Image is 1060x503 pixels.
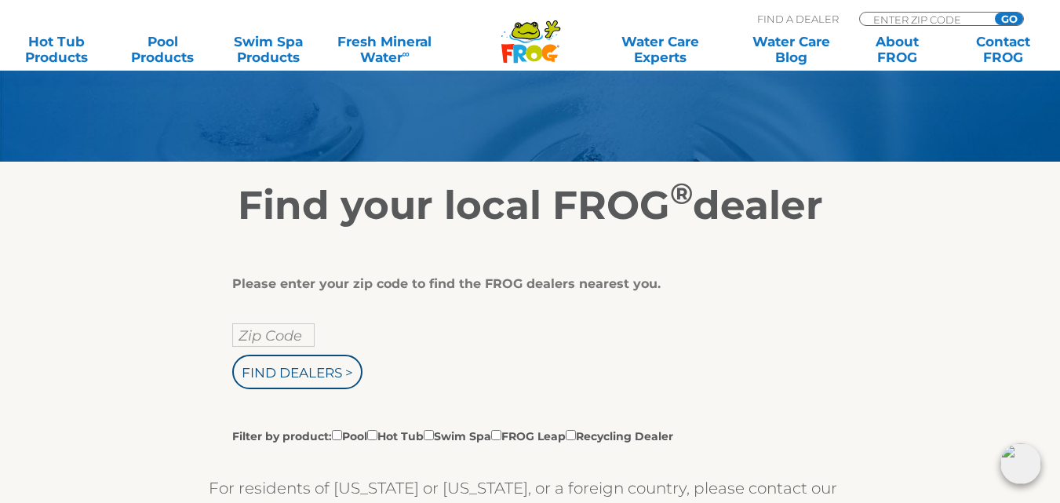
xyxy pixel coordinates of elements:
input: Filter by product:PoolHot TubSwim SpaFROG LeapRecycling Dealer [566,430,576,440]
label: Filter by product: Pool Hot Tub Swim Spa FROG Leap Recycling Dealer [232,427,673,444]
h2: Find your local FROG dealer [48,182,1013,229]
a: Water CareBlog [750,34,832,65]
sup: ® [670,176,693,211]
a: AboutFROG [856,34,938,65]
sup: ∞ [403,48,410,60]
input: GO [995,13,1023,25]
div: Please enter your zip code to find the FROG dealers nearest you. [232,276,817,292]
input: Filter by product:PoolHot TubSwim SpaFROG LeapRecycling Dealer [491,430,501,440]
a: Hot TubProducts [16,34,98,65]
a: Fresh MineralWater∞ [333,34,436,65]
a: Water CareExperts [593,34,727,65]
a: Swim SpaProducts [228,34,310,65]
a: PoolProducts [122,34,204,65]
input: Filter by product:PoolHot TubSwim SpaFROG LeapRecycling Dealer [367,430,377,440]
input: Zip Code Form [872,13,978,26]
img: openIcon [1000,443,1041,484]
input: Find Dealers > [232,355,362,389]
p: Find A Dealer [757,12,839,26]
input: Filter by product:PoolHot TubSwim SpaFROG LeapRecycling Dealer [332,430,342,440]
a: ContactFROG [962,34,1044,65]
input: Filter by product:PoolHot TubSwim SpaFROG LeapRecycling Dealer [424,430,434,440]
